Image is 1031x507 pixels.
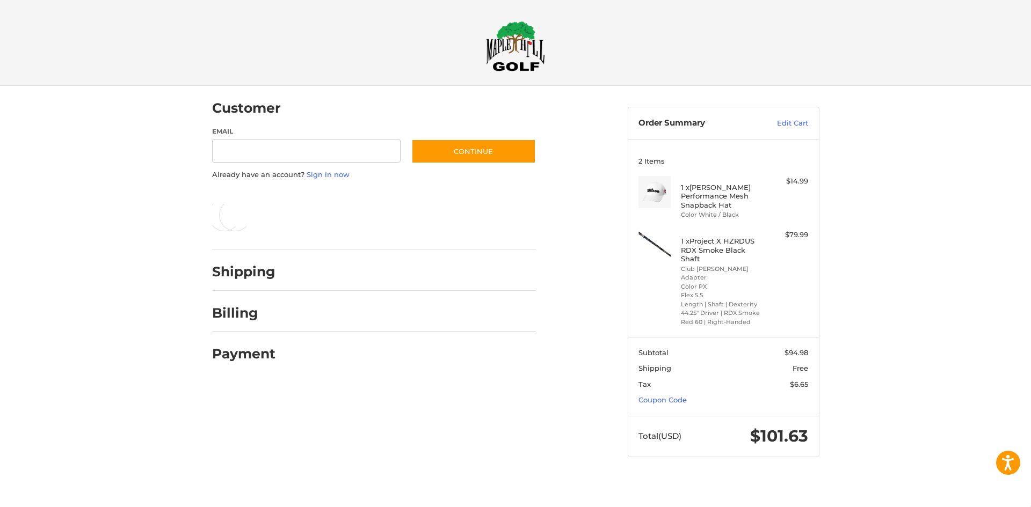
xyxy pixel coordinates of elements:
label: Email [212,127,401,136]
h4: 1 x [PERSON_NAME] Performance Mesh Snapback Hat [681,183,763,209]
h3: Order Summary [638,118,754,129]
span: Tax [638,380,651,388]
h2: Payment [212,346,275,362]
div: $79.99 [766,230,808,240]
li: Color PX [681,282,763,291]
li: Color White / Black [681,210,763,219]
span: Subtotal [638,348,669,357]
h2: Shipping [212,263,275,280]
a: Coupon Code [638,395,687,404]
a: Sign in now [307,170,350,179]
li: Club [PERSON_NAME] Adapter [681,264,763,282]
h2: Billing [212,305,275,321]
h3: 2 Items [638,157,808,165]
span: Free [793,364,808,372]
img: Maple Hill Golf [486,21,545,71]
span: $6.65 [790,380,808,388]
span: Total (USD) [638,431,681,441]
li: Length | Shaft | Dexterity 44.25" Driver | RDX Smoke Red 60 | Right-Handed [681,300,763,327]
div: $14.99 [766,176,808,187]
span: Shipping [638,364,671,372]
span: $94.98 [785,348,808,357]
h2: Customer [212,100,281,116]
h4: 1 x Project X HZRDUS RDX Smoke Black Shaft [681,237,763,263]
span: $101.63 [750,426,808,446]
li: Flex 5.5 [681,291,763,300]
p: Already have an account? [212,170,536,180]
a: Edit Cart [754,118,808,129]
button: Continue [411,139,536,164]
